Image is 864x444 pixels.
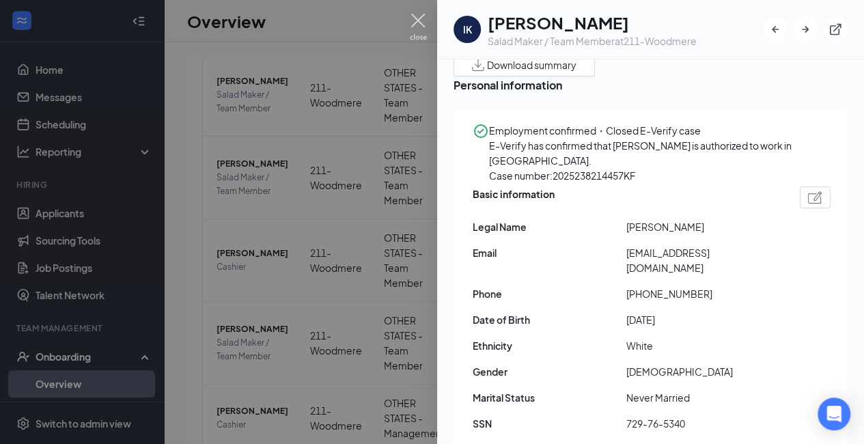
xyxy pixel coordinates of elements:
span: Basic information [473,186,555,208]
span: Never Married [626,390,780,405]
span: Legal Name [473,219,626,234]
button: ArrowRight [793,17,818,42]
span: [DEMOGRAPHIC_DATA] [626,364,780,379]
span: Employment confirmed・Closed E-Verify case [489,124,701,137]
span: Download summary [487,58,576,72]
button: ExternalLink [823,17,848,42]
span: Personal information [454,77,848,94]
span: Case number: 2025238214457KF [489,169,635,182]
span: Date of Birth [473,312,626,327]
svg: ExternalLink [828,23,842,36]
span: Gender [473,364,626,379]
span: Ethnicity [473,338,626,353]
span: E-Verify has confirmed that [PERSON_NAME] is authorized to work in [GEOGRAPHIC_DATA]. [489,139,792,167]
h1: [PERSON_NAME] [488,11,697,34]
span: [PHONE_NUMBER] [626,286,780,301]
span: [PERSON_NAME] [626,219,780,234]
button: ArrowLeftNew [763,17,788,42]
span: White [626,338,780,353]
svg: CheckmarkCircle [473,123,489,139]
div: Salad Maker / Team Member at 211-Woodmere [488,34,697,48]
svg: ArrowLeftNew [768,23,782,36]
span: Marital Status [473,390,626,405]
div: IK [463,23,472,36]
svg: ArrowRight [798,23,812,36]
span: Email [473,245,626,260]
button: Download summary [454,54,595,77]
span: 729-76-5340 [626,416,780,431]
span: [DATE] [626,312,780,327]
span: Phone [473,286,626,301]
span: SSN [473,416,626,431]
span: [EMAIL_ADDRESS][DOMAIN_NAME] [626,245,780,275]
div: Open Intercom Messenger [818,398,850,430]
